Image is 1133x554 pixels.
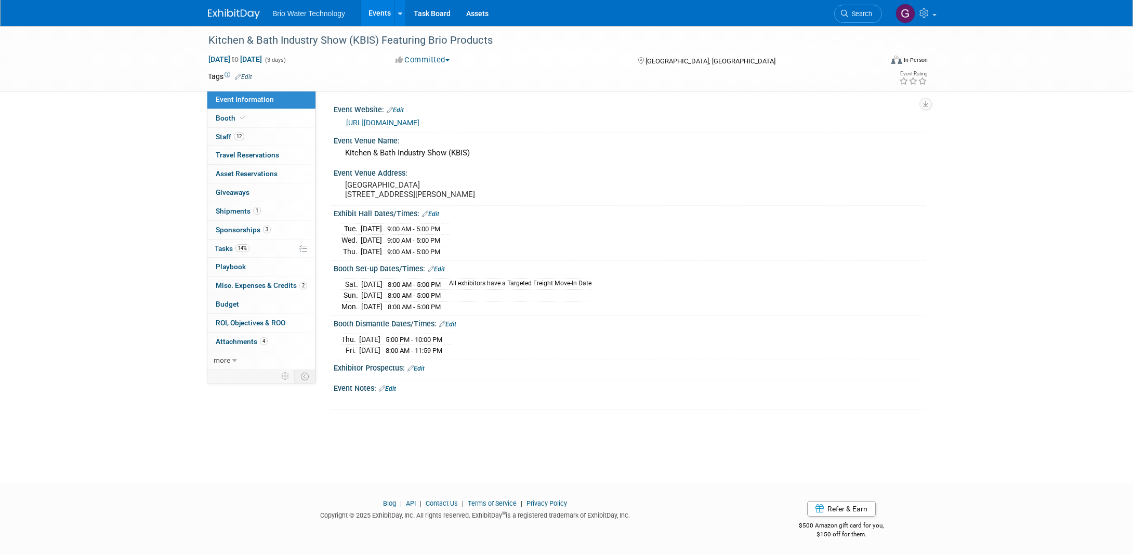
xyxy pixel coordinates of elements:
a: Search [834,5,882,23]
a: ROI, Objectives & ROO [207,314,315,332]
span: | [459,499,466,507]
a: Tasks14% [207,240,315,258]
span: Playbook [216,262,246,271]
a: Privacy Policy [526,499,567,507]
td: [DATE] [361,301,383,312]
span: 8:00 AM - 5:00 PM [388,281,441,288]
span: more [214,356,230,364]
td: Tags [208,71,252,82]
a: Edit [428,266,445,273]
a: Edit [422,210,439,218]
span: 12 [234,133,244,140]
td: Tue. [341,223,361,235]
span: to [230,55,240,63]
div: Kitchen & Bath Industry Show (KBIS) Featuring Brio Products [205,31,866,50]
span: Tasks [215,244,249,253]
img: ExhibitDay [208,9,260,19]
span: Sponsorships [216,226,271,234]
a: Asset Reservations [207,165,315,183]
sup: ® [502,510,506,516]
td: [DATE] [361,246,382,257]
span: | [417,499,424,507]
td: [DATE] [361,290,383,301]
a: Edit [235,73,252,81]
div: In-Person [903,56,928,64]
span: 1 [253,207,261,215]
img: Giancarlo Barzotti [895,4,915,23]
a: Booth [207,109,315,127]
td: [DATE] [359,334,380,345]
td: Mon. [341,301,361,312]
span: 8:00 AM - 5:00 PM [388,292,441,299]
span: 5:00 PM - 10:00 PM [386,336,442,344]
span: Budget [216,300,239,308]
div: Event Venue Name: [334,133,925,146]
a: Blog [383,499,396,507]
a: Terms of Service [468,499,517,507]
span: (3 days) [264,57,286,63]
a: Edit [407,365,425,372]
span: 8:00 AM - 5:00 PM [388,303,441,311]
a: Contact Us [426,499,458,507]
img: Format-Inperson.png [891,56,902,64]
pre: [GEOGRAPHIC_DATA] [STREET_ADDRESS][PERSON_NAME] [345,180,569,199]
span: Attachments [216,337,268,346]
div: Event Website: [334,102,925,115]
td: Sat. [341,279,361,290]
span: 9:00 AM - 5:00 PM [387,225,440,233]
a: more [207,351,315,370]
span: | [398,499,404,507]
span: Misc. Expenses & Credits [216,281,307,289]
span: Giveaways [216,188,249,196]
div: Kitchen & Bath Industry Show (KBIS) [341,145,917,161]
a: [URL][DOMAIN_NAME] [346,118,419,127]
span: 4 [260,337,268,345]
span: Shipments [216,207,261,215]
a: Giveaways [207,183,315,202]
span: 9:00 AM - 5:00 PM [387,248,440,256]
span: ROI, Objectives & ROO [216,319,285,327]
a: Shipments1 [207,202,315,220]
span: 3 [263,226,271,233]
span: | [518,499,525,507]
td: All exhibitors have a Targeted Freight Move-In Date [443,279,591,290]
div: Booth Dismantle Dates/Times: [334,316,925,329]
a: Sponsorships3 [207,221,315,239]
a: Travel Reservations [207,146,315,164]
span: 14% [235,244,249,252]
div: $500 Amazon gift card for you, [758,515,926,538]
span: [DATE] [DATE] [208,55,262,64]
td: [DATE] [359,345,380,356]
td: Thu. [341,334,359,345]
span: 2 [299,282,307,289]
a: API [406,499,416,507]
span: [GEOGRAPHIC_DATA], [GEOGRAPHIC_DATA] [645,57,775,65]
span: Staff [216,133,244,141]
span: Event Information [216,95,274,103]
a: Event Information [207,90,315,109]
span: 8:00 AM - 11:59 PM [386,347,442,354]
a: Edit [439,321,456,328]
i: Booth reservation complete [240,115,245,121]
div: Event Venue Address: [334,165,925,178]
td: Fri. [341,345,359,356]
a: Staff12 [207,128,315,146]
td: Thu. [341,246,361,257]
span: Search [848,10,872,18]
a: Edit [379,385,396,392]
td: Wed. [341,235,361,246]
a: Refer & Earn [807,501,876,517]
a: Misc. Expenses & Credits2 [207,276,315,295]
a: Edit [387,107,404,114]
div: Booth Set-up Dates/Times: [334,261,925,274]
span: 9:00 AM - 5:00 PM [387,236,440,244]
a: Budget [207,295,315,313]
div: Exhibitor Prospectus: [334,360,925,374]
span: Travel Reservations [216,151,279,159]
div: $150 off for them. [758,530,926,539]
div: Copyright © 2025 ExhibitDay, Inc. All rights reserved. ExhibitDay is a registered trademark of Ex... [208,508,742,520]
a: Playbook [207,258,315,276]
td: [DATE] [361,235,382,246]
div: Event Rating [899,71,927,76]
td: Sun. [341,290,361,301]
